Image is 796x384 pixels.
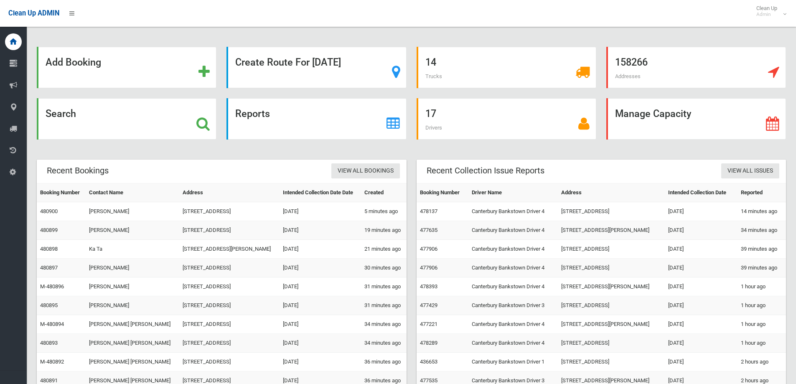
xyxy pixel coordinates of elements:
a: 158266 Addresses [606,47,786,88]
td: 39 minutes ago [738,259,786,277]
td: [STREET_ADDRESS] [179,315,280,334]
a: Create Route For [DATE] [226,47,406,88]
td: 19 minutes ago [361,221,407,240]
td: [STREET_ADDRESS] [179,277,280,296]
td: [STREET_ADDRESS][PERSON_NAME] [179,240,280,259]
td: [DATE] [665,240,738,259]
th: Booking Number [417,183,469,202]
td: Canterbury Bankstown Driver 4 [468,334,558,353]
td: [PERSON_NAME] [86,202,179,221]
td: [STREET_ADDRESS] [558,353,664,371]
small: Admin [756,11,777,18]
td: 1 hour ago [738,277,786,296]
a: View All Bookings [331,163,400,179]
a: 477429 [420,302,437,308]
td: [DATE] [280,240,361,259]
th: Address [558,183,664,202]
th: Reported [738,183,786,202]
td: 31 minutes ago [361,296,407,315]
td: [STREET_ADDRESS] [179,334,280,353]
td: 34 minutes ago [361,315,407,334]
a: 477635 [420,227,437,233]
td: [DATE] [280,315,361,334]
td: [DATE] [665,353,738,371]
a: 480893 [40,340,58,346]
strong: Manage Capacity [615,108,691,120]
a: 436653 [420,359,437,365]
td: [STREET_ADDRESS] [179,296,280,315]
a: 477906 [420,246,437,252]
a: 480891 [40,377,58,384]
th: Driver Name [468,183,558,202]
td: [PERSON_NAME] [PERSON_NAME] [86,334,179,353]
th: Intended Collection Date Date [280,183,361,202]
td: Canterbury Bankstown Driver 3 [468,296,558,315]
th: Contact Name [86,183,179,202]
td: [DATE] [280,202,361,221]
a: Reports [226,98,406,140]
td: 34 minutes ago [738,221,786,240]
td: [DATE] [665,277,738,296]
td: [STREET_ADDRESS] [179,221,280,240]
td: Canterbury Bankstown Driver 4 [468,240,558,259]
td: [STREET_ADDRESS][PERSON_NAME] [558,277,664,296]
header: Recent Bookings [37,163,119,179]
td: [PERSON_NAME] [86,277,179,296]
td: 2 hours ago [738,353,786,371]
a: Add Booking [37,47,216,88]
td: [STREET_ADDRESS] [558,296,664,315]
a: Search [37,98,216,140]
a: M-480896 [40,283,64,290]
a: 17 Drivers [417,98,596,140]
a: M-480892 [40,359,64,365]
span: Clean Up ADMIN [8,9,59,17]
span: Addresses [615,73,641,79]
a: 480899 [40,227,58,233]
td: 36 minutes ago [361,353,407,371]
td: [PERSON_NAME] [86,259,179,277]
td: 1 hour ago [738,334,786,353]
td: 31 minutes ago [361,277,407,296]
a: 480895 [40,302,58,308]
td: 1 hour ago [738,296,786,315]
a: 480900 [40,208,58,214]
strong: 158266 [615,56,648,68]
td: [STREET_ADDRESS] [558,259,664,277]
td: [DATE] [280,259,361,277]
a: 478289 [420,340,437,346]
td: [DATE] [665,334,738,353]
td: 30 minutes ago [361,259,407,277]
td: Canterbury Bankstown Driver 4 [468,202,558,221]
td: Canterbury Bankstown Driver 4 [468,221,558,240]
td: [DATE] [280,334,361,353]
span: Drivers [425,125,442,131]
td: [STREET_ADDRESS][PERSON_NAME] [558,221,664,240]
td: [STREET_ADDRESS] [558,334,664,353]
td: Canterbury Bankstown Driver 4 [468,315,558,334]
td: Canterbury Bankstown Driver 4 [468,277,558,296]
a: View All Issues [721,163,779,179]
td: [PERSON_NAME] [PERSON_NAME] [86,315,179,334]
td: [DATE] [665,315,738,334]
a: Manage Capacity [606,98,786,140]
td: 1 hour ago [738,315,786,334]
td: [STREET_ADDRESS] [179,259,280,277]
strong: Reports [235,108,270,120]
span: Trucks [425,73,442,79]
span: Clean Up [752,5,786,18]
a: 480898 [40,246,58,252]
td: Canterbury Bankstown Driver 1 [468,353,558,371]
td: [STREET_ADDRESS] [179,202,280,221]
th: Booking Number [37,183,86,202]
td: [DATE] [665,296,738,315]
strong: Search [46,108,76,120]
td: [STREET_ADDRESS] [558,202,664,221]
td: [DATE] [280,296,361,315]
td: [PERSON_NAME] [86,296,179,315]
th: Created [361,183,407,202]
td: 5 minutes ago [361,202,407,221]
td: [DATE] [665,221,738,240]
a: 14 Trucks [417,47,596,88]
a: 480897 [40,264,58,271]
td: [PERSON_NAME] [86,221,179,240]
